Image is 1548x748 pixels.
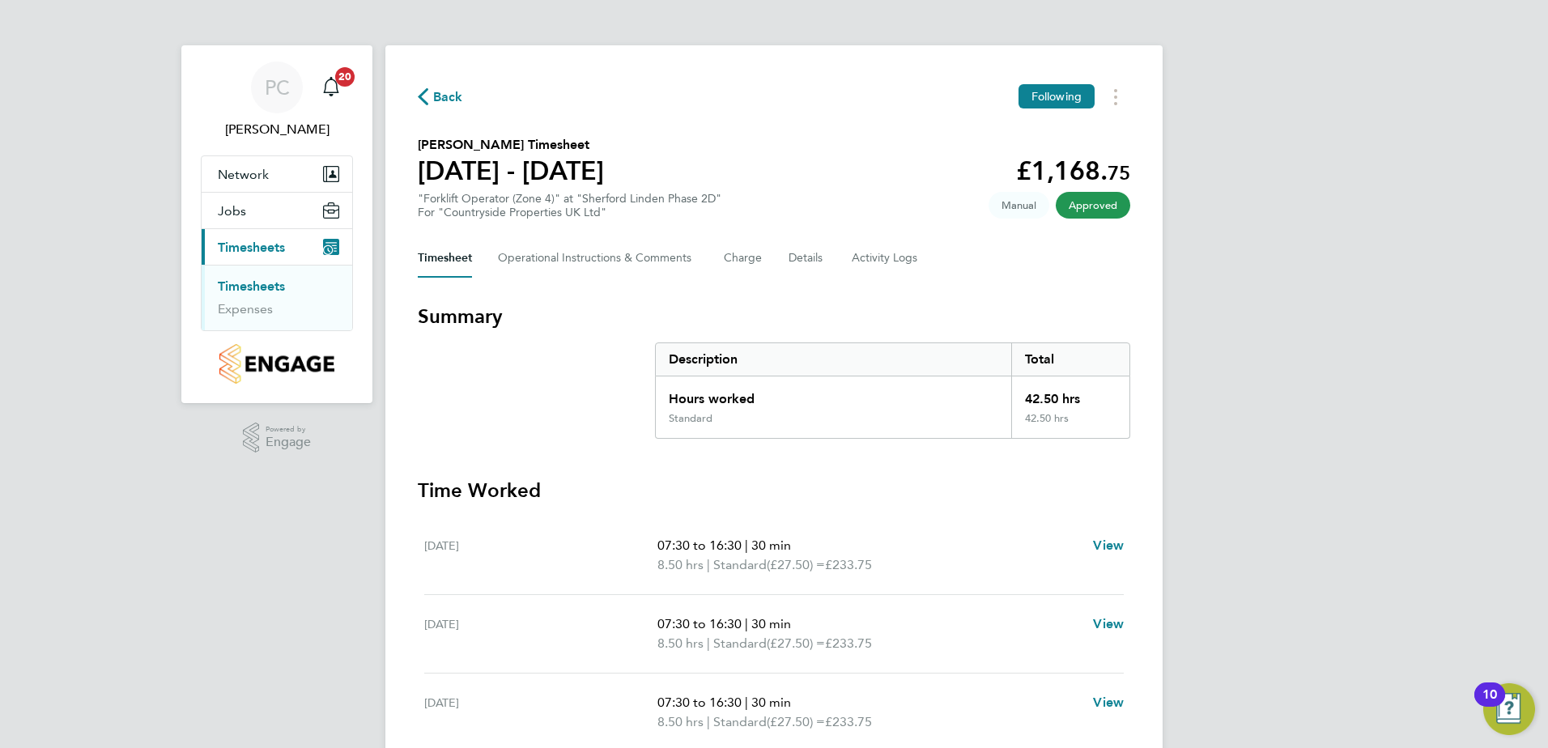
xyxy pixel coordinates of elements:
[1483,683,1535,735] button: Open Resource Center, 10 new notifications
[315,62,347,113] a: 20
[657,538,742,553] span: 07:30 to 16:30
[767,635,825,651] span: (£27.50) =
[745,616,748,631] span: |
[1093,695,1124,710] span: View
[1056,192,1130,219] span: This timesheet has been approved.
[498,239,698,278] button: Operational Instructions & Comments
[202,156,352,192] button: Network
[1093,614,1124,634] a: View
[767,557,825,572] span: (£27.50) =
[1019,84,1095,108] button: Following
[202,265,352,330] div: Timesheets
[707,635,710,651] span: |
[418,192,721,219] div: "Forklift Operator (Zone 4)" at "Sherford Linden Phase 2D"
[1093,536,1124,555] a: View
[825,714,872,729] span: £233.75
[751,695,791,710] span: 30 min
[202,229,352,265] button: Timesheets
[1031,89,1082,104] span: Following
[1101,84,1130,109] button: Timesheets Menu
[1011,412,1129,438] div: 42.50 hrs
[707,557,710,572] span: |
[418,135,604,155] h2: [PERSON_NAME] Timesheet
[265,77,290,98] span: PC
[218,278,285,294] a: Timesheets
[825,635,872,651] span: £233.75
[751,616,791,631] span: 30 min
[713,712,767,732] span: Standard
[989,192,1049,219] span: This timesheet was manually created.
[1093,693,1124,712] a: View
[418,206,721,219] div: For "Countryside Properties UK Ltd"
[201,344,353,384] a: Go to home page
[657,695,742,710] span: 07:30 to 16:30
[181,45,372,403] nav: Main navigation
[266,423,311,436] span: Powered by
[266,436,311,449] span: Engage
[657,714,704,729] span: 8.50 hrs
[218,167,269,182] span: Network
[745,695,748,710] span: |
[713,555,767,575] span: Standard
[657,635,704,651] span: 8.50 hrs
[201,120,353,139] span: Paul Caers
[202,193,352,228] button: Jobs
[243,423,312,453] a: Powered byEngage
[656,343,1011,376] div: Description
[219,344,334,384] img: countryside-properties-logo-retina.png
[218,203,246,219] span: Jobs
[418,87,463,107] button: Back
[418,155,604,187] h1: [DATE] - [DATE]
[424,614,657,653] div: [DATE]
[655,342,1130,439] div: Summary
[218,301,273,317] a: Expenses
[433,87,463,107] span: Back
[424,536,657,575] div: [DATE]
[418,239,472,278] button: Timesheet
[335,67,355,87] span: 20
[713,634,767,653] span: Standard
[1482,695,1497,716] div: 10
[669,412,712,425] div: Standard
[1011,376,1129,412] div: 42.50 hrs
[1108,161,1130,185] span: 75
[1093,538,1124,553] span: View
[657,616,742,631] span: 07:30 to 16:30
[789,239,826,278] button: Details
[1011,343,1129,376] div: Total
[1016,155,1130,186] app-decimal: £1,168.
[418,478,1130,504] h3: Time Worked
[707,714,710,729] span: |
[852,239,920,278] button: Activity Logs
[218,240,285,255] span: Timesheets
[657,557,704,572] span: 8.50 hrs
[1093,616,1124,631] span: View
[724,239,763,278] button: Charge
[767,714,825,729] span: (£27.50) =
[825,557,872,572] span: £233.75
[745,538,748,553] span: |
[751,538,791,553] span: 30 min
[656,376,1011,412] div: Hours worked
[424,693,657,732] div: [DATE]
[201,62,353,139] a: PC[PERSON_NAME]
[418,304,1130,329] h3: Summary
